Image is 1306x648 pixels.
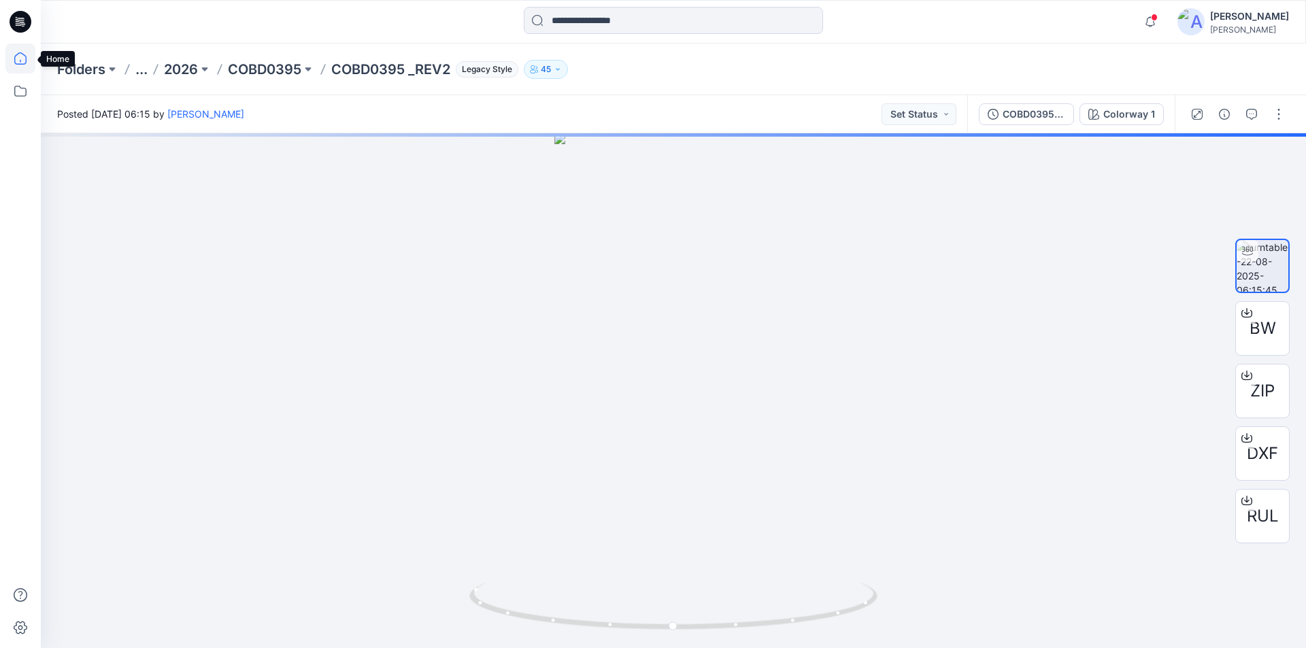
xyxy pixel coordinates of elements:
[1247,441,1278,466] span: DXF
[57,107,244,121] span: Posted [DATE] 06:15 by
[1210,8,1289,24] div: [PERSON_NAME]
[1177,8,1205,35] img: avatar
[1079,103,1164,125] button: Colorway 1
[1237,240,1288,292] img: turntable-22-08-2025-06:15:45
[331,60,450,79] p: COBD0395 _REV2
[1213,103,1235,125] button: Details
[228,60,301,79] a: COBD0395
[57,60,105,79] a: Folders
[524,60,568,79] button: 45
[167,108,244,120] a: [PERSON_NAME]
[1003,107,1065,122] div: COBD0395 _REV2
[979,103,1074,125] button: COBD0395 _REV2
[1247,504,1279,528] span: RUL
[456,61,518,78] span: Legacy Style
[164,60,198,79] a: 2026
[450,60,518,79] button: Legacy Style
[135,60,148,79] button: ...
[1103,107,1155,122] div: Colorway 1
[1250,379,1275,403] span: ZIP
[541,62,551,77] p: 45
[1250,316,1276,341] span: BW
[1210,24,1289,35] div: [PERSON_NAME]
